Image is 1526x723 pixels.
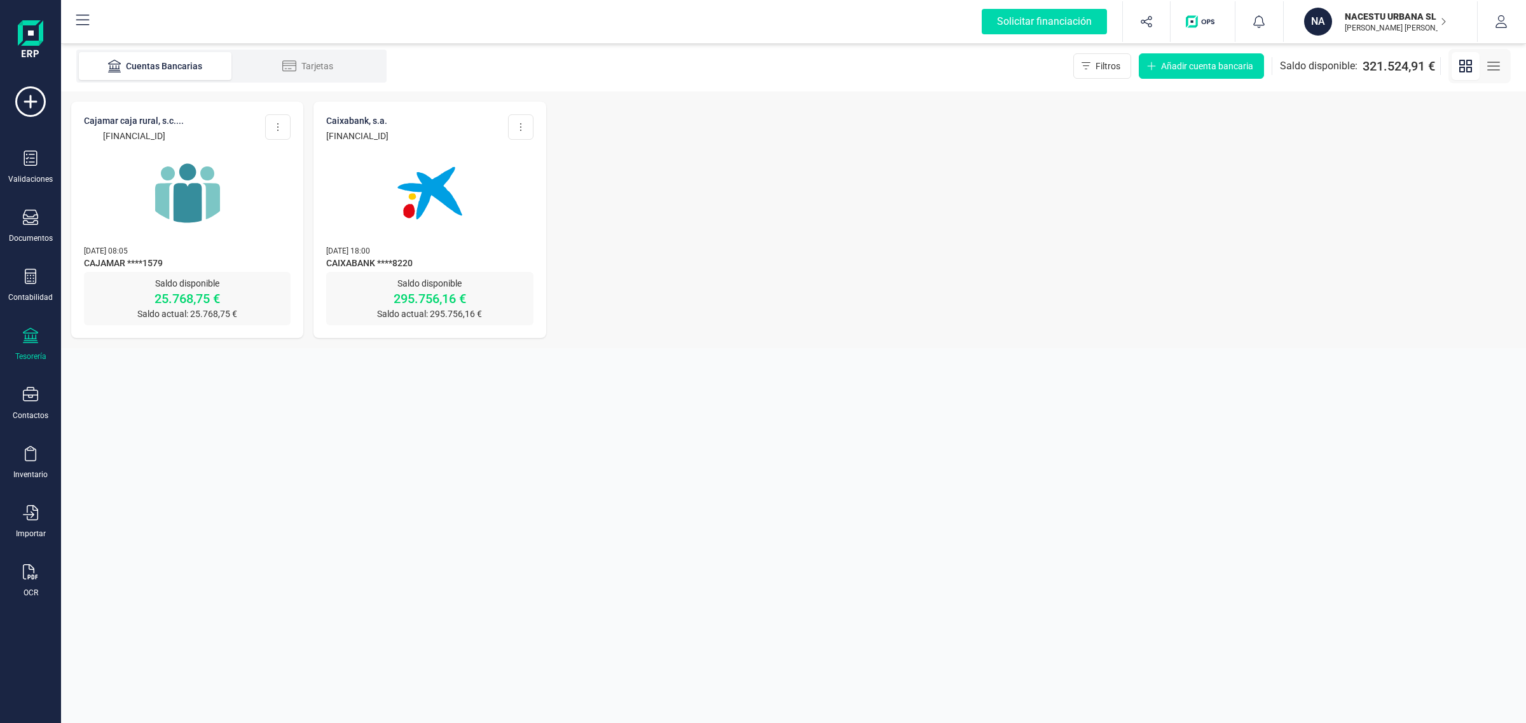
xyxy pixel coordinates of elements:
div: Tesorería [15,351,46,361]
div: OCR [24,588,38,598]
div: NA [1304,8,1332,36]
div: Solicitar financiación [982,9,1107,34]
span: Filtros [1096,60,1120,72]
p: Saldo disponible [84,277,291,290]
div: Documentos [9,233,53,243]
span: [DATE] 08:05 [84,247,128,255]
span: 321.524,91 € [1363,57,1435,75]
p: 295.756,16 € [326,290,533,307]
p: Saldo actual: 25.768,75 € [84,307,291,320]
span: [DATE] 18:00 [326,247,370,255]
button: Solicitar financiación [966,1,1122,42]
div: Importar [16,529,46,539]
p: 25.768,75 € [84,290,291,307]
p: CAJAMAR CAJA RURAL, S.C.... [84,114,184,127]
p: Saldo actual: 295.756,16 € [326,307,533,320]
div: Tarjetas [257,60,359,72]
p: CAIXABANK, S.A. [326,114,388,127]
span: Saldo disponible: [1280,58,1358,74]
div: Cuentas Bancarias [104,60,206,72]
p: [FINANCIAL_ID] [326,130,388,142]
button: Logo de OPS [1178,1,1227,42]
p: NACESTU URBANA SL [1345,10,1447,23]
button: NANACESTU URBANA SL[PERSON_NAME] [PERSON_NAME] [1299,1,1462,42]
p: Saldo disponible [326,277,533,290]
div: Contactos [13,410,48,421]
div: Contabilidad [8,292,53,302]
button: Añadir cuenta bancaria [1139,53,1264,79]
div: Inventario [13,470,48,480]
img: Logo de OPS [1186,15,1220,28]
div: Validaciones [8,174,53,184]
p: [FINANCIAL_ID] [84,130,184,142]
span: Añadir cuenta bancaria [1161,60,1253,72]
img: Logo Finanedi [18,20,43,61]
button: Filtros [1073,53,1131,79]
p: [PERSON_NAME] [PERSON_NAME] [1345,23,1447,33]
